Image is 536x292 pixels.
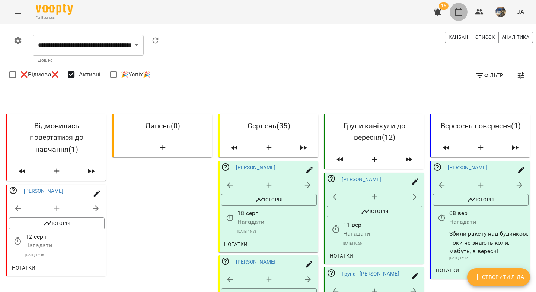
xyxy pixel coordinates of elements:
span: 15 [439,2,449,10]
p: Нагадати [25,241,105,250]
button: Нотатки [9,261,39,274]
span: Нотатки [436,266,460,275]
svg: Відповідальний співробітник не заданий [221,163,230,172]
span: UA [516,8,524,16]
h6: Відмовились повертатися до навчання ( 1 ) [13,120,100,155]
span: Активні [79,70,100,79]
button: Список [472,32,499,43]
h6: Вересень поверненя ( 1 ) [437,120,524,132]
button: Нотатки [327,249,357,263]
p: [DATE] 15:17 [449,256,529,261]
img: Voopty Logo [36,4,73,15]
span: Пересунути лідів з колонки [79,164,103,178]
span: Нотатки [12,263,36,272]
span: Створити Ліда [473,273,524,282]
a: [PERSON_NAME] [236,259,275,265]
span: Історія [331,207,419,216]
button: Створити Ліда [355,153,394,166]
p: Нагадати [449,217,529,226]
span: Фільтр [475,71,503,80]
button: Створити Ліда [467,268,530,286]
span: ❌Відмова❌ [20,70,59,79]
span: Аналітика [502,33,529,41]
span: For Business [36,15,73,20]
svg: Відповідальний співробітник не заданий [327,269,336,277]
span: Канбан [449,33,468,41]
button: Історія [327,205,422,217]
a: [PERSON_NAME] [448,164,488,170]
svg: Відповідальний співробітник не заданий [9,186,18,195]
p: [DATE] 10:56 [344,241,423,246]
span: Пересунути лідів з колонки [10,164,34,178]
a: Група - [PERSON_NAME] [342,270,399,276]
span: Історія [437,195,525,204]
span: Нотатки [330,251,354,260]
span: Список [475,33,495,41]
a: [PERSON_NAME] [342,176,382,182]
button: Канбан [445,32,472,43]
a: [PERSON_NAME] [236,164,275,170]
span: Історія [225,195,313,204]
span: Історія [13,219,101,228]
h6: Липень ( 0 ) [119,120,206,132]
button: Історія [221,194,317,206]
svg: Відповідальний співробітник не заданий [327,174,336,183]
span: Пересунути лідів з колонки [223,141,246,154]
p: 08 вер [449,209,529,218]
span: Пересунути лідів з колонки [328,153,352,166]
button: Menu [9,3,27,21]
p: [DATE] 16:53 [237,229,317,235]
button: UA [513,5,527,19]
p: 12 серп [25,232,105,241]
button: Нотатки [221,238,251,251]
p: Збили ракету над будинком, поки не знають коли, мабуть, в вересні [449,229,529,256]
p: 11 вер [344,220,423,229]
button: Нотатки [433,264,463,277]
span: Пересунути лідів з колонки [434,141,458,154]
button: Фільтр [472,69,506,82]
span: Нотатки [224,240,248,249]
button: Історія [433,194,529,206]
button: Створити Ліда [117,141,209,154]
span: Пересунути лідів з колонки [503,141,527,154]
img: 10df61c86029c9e6bf63d4085f455a0c.jpg [495,7,506,17]
span: 🎉Успіх🎉 [121,70,150,79]
span: Пересунути лідів з колонки [397,153,421,166]
a: [PERSON_NAME] [24,188,64,194]
button: Аналітика [498,32,533,43]
p: Нагадати [344,229,423,238]
button: Створити Ліда [461,141,500,154]
svg: Відповідальний співробітник не заданий [221,257,230,266]
p: Дошка [38,57,138,64]
h6: Серпень ( 35 ) [226,120,312,132]
h6: Групи канікули до вересня ( 12 ) [331,120,418,144]
button: Історія [9,217,105,229]
button: Створити Ліда [37,164,76,178]
p: Нагадати [237,217,317,226]
p: [DATE] 14:46 [25,253,105,258]
p: 18 серп [237,209,317,218]
svg: Відповідальний співробітник не заданий [433,163,442,172]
